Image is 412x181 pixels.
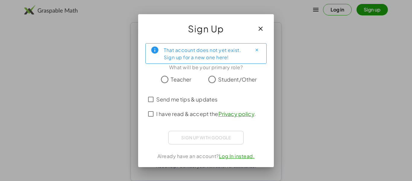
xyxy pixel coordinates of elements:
span: I have read & accept the . [156,110,256,118]
span: Teacher [171,75,191,83]
div: Already have an account? [145,153,267,160]
a: Log In instead. [219,153,255,159]
span: Sign Up [188,21,224,36]
span: Student/Other [218,75,257,83]
div: That account does not yet exist. Sign up for a new one here! [164,46,247,61]
span: Send me tips & updates [156,95,217,103]
button: Close [252,45,261,55]
a: Privacy policy [218,110,254,117]
div: What will be your primary role? [145,64,267,71]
